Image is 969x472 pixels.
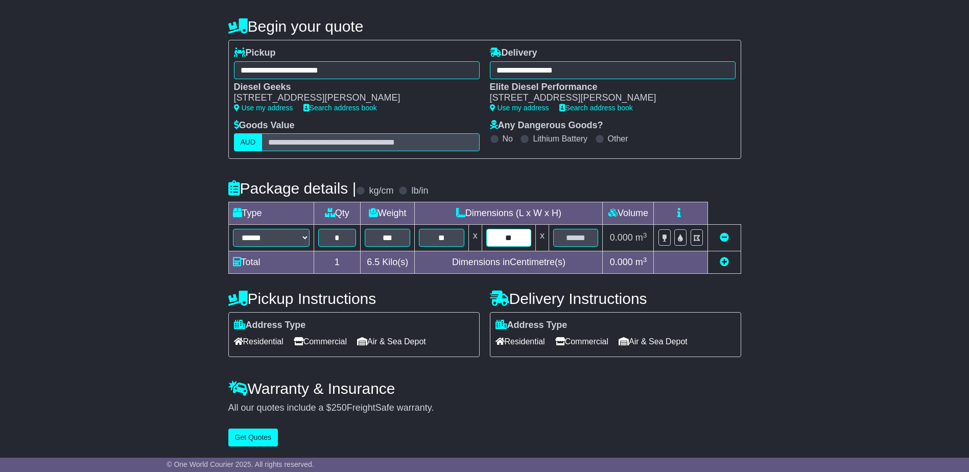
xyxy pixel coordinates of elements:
label: AUD [234,133,263,151]
td: Qty [314,202,361,225]
td: Dimensions (L x W x H) [415,202,603,225]
div: [STREET_ADDRESS][PERSON_NAME] [234,92,469,104]
td: Type [228,202,314,225]
td: 1 [314,251,361,274]
div: All our quotes include a $ FreightSafe warranty. [228,403,741,414]
label: No [503,134,513,144]
h4: Package details | [228,180,357,197]
label: Address Type [495,320,568,331]
label: Other [608,134,628,144]
span: Air & Sea Depot [619,334,688,349]
label: Delivery [490,48,537,59]
label: Lithium Battery [533,134,587,144]
span: m [635,232,647,243]
div: [STREET_ADDRESS][PERSON_NAME] [490,92,725,104]
sup: 3 [643,231,647,239]
h4: Delivery Instructions [490,290,741,307]
label: Pickup [234,48,276,59]
span: Commercial [294,334,347,349]
span: 0.000 [610,257,633,267]
span: Residential [234,334,283,349]
a: Use my address [234,104,293,112]
h4: Warranty & Insurance [228,380,741,397]
td: Weight [361,202,415,225]
td: Kilo(s) [361,251,415,274]
span: m [635,257,647,267]
div: Diesel Geeks [234,82,469,93]
span: Commercial [555,334,608,349]
a: Search address book [303,104,377,112]
td: x [536,225,549,251]
span: Air & Sea Depot [357,334,426,349]
td: Dimensions in Centimetre(s) [415,251,603,274]
label: Address Type [234,320,306,331]
span: © One World Courier 2025. All rights reserved. [167,460,314,468]
span: 250 [332,403,347,413]
label: Goods Value [234,120,295,131]
span: 6.5 [367,257,380,267]
a: Use my address [490,104,549,112]
td: Volume [603,202,654,225]
button: Get Quotes [228,429,278,446]
h4: Pickup Instructions [228,290,480,307]
td: Total [228,251,314,274]
td: x [468,225,482,251]
a: Add new item [720,257,729,267]
a: Remove this item [720,232,729,243]
label: kg/cm [369,185,393,197]
label: lb/in [411,185,428,197]
h4: Begin your quote [228,18,741,35]
label: Any Dangerous Goods? [490,120,603,131]
sup: 3 [643,256,647,264]
a: Search address book [559,104,633,112]
span: 0.000 [610,232,633,243]
div: Elite Diesel Performance [490,82,725,93]
span: Residential [495,334,545,349]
